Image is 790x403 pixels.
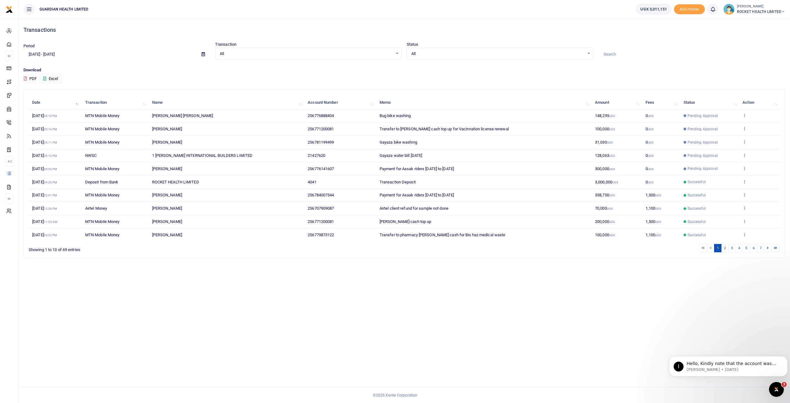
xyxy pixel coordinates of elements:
span: 128,063 [595,153,615,158]
small: UGX [609,220,615,224]
span: [PERSON_NAME] [152,127,182,131]
small: 02:41 PM [44,194,57,197]
th: Fees: activate to sort column ascending [642,96,680,109]
span: MTN Mobile Money [85,193,120,197]
span: 70,000 [595,206,613,211]
small: UGX [648,154,654,157]
span: 256776141607 [308,166,334,171]
span: Transaction Deposit [380,180,416,184]
span: MTN Mobile Money [85,113,120,118]
span: [PERSON_NAME] [152,193,182,197]
span: [DATE] [32,206,57,211]
small: UGX [607,207,613,210]
iframe: Intercom live chat [769,382,784,397]
th: Date: activate to sort column descending [29,96,82,109]
div: Showing 1 to 10 of 69 entries [29,243,339,253]
small: UGX [609,154,615,157]
span: [DATE] [32,113,57,118]
img: logo-small [6,6,13,13]
span: [DATE] [32,140,57,145]
span: Deposit from Bank [85,180,118,184]
span: 256779873122 [308,233,334,237]
a: 7 [757,244,764,252]
small: UGX [609,114,615,118]
span: MTN Mobile Money [85,140,120,145]
th: Transaction: activate to sort column ascending [82,96,149,109]
span: 0 [646,166,654,171]
small: 05:14 PM [44,128,57,131]
small: [PERSON_NAME] [737,4,785,9]
a: 6 [750,244,757,252]
li: Ac [5,156,13,166]
small: 12:26 PM [44,207,57,210]
button: Excel [38,73,63,84]
a: profile-user [PERSON_NAME] ROCKET HEALTH LIMITED [723,4,785,15]
span: 256771200081 [308,127,334,131]
small: UGX [648,141,654,144]
span: [PERSON_NAME] [PERSON_NAME] [152,113,213,118]
input: select period [23,49,197,60]
span: 100,000 [595,127,615,131]
span: Gayaza bike washing [380,140,417,145]
p: Download [23,67,785,73]
span: 3,000,000 [595,180,618,184]
small: UGX [609,194,615,197]
span: [DATE] [32,233,57,237]
span: Add money [674,4,705,15]
small: UGX [655,220,661,224]
span: All [411,51,584,57]
span: 1,100 [646,233,661,237]
span: [PERSON_NAME] [152,233,182,237]
th: Amount: activate to sort column ascending [592,96,642,109]
span: 0 [646,180,654,184]
th: Status: activate to sort column ascending [680,96,739,109]
span: 1 [PERSON_NAME] INTERNATIONAL BUILDERS LIMITED [152,153,253,158]
span: 31,030 [595,140,613,145]
span: 256707909087 [308,206,334,211]
span: [DATE] [32,219,57,224]
a: Add money [674,6,705,11]
span: Airtel Money [85,206,107,211]
span: 1,100 [646,206,661,211]
a: 4 [735,244,743,252]
span: Successful [688,219,706,225]
span: [DATE] [32,180,57,184]
span: NWSC [85,153,97,158]
li: M [5,194,13,204]
span: MTN Mobile Money [85,233,120,237]
span: 100,000 [595,233,615,237]
h4: Transactions [23,27,785,33]
span: MTN Mobile Money [85,127,120,131]
span: Transfer to [PERSON_NAME] cash top up for Vacinnation license renewal [380,127,509,131]
a: 2 [721,244,729,252]
span: 256771200081 [308,219,334,224]
small: 05:19 PM [44,114,57,118]
span: Successful [688,232,706,238]
span: 256781199499 [308,140,334,145]
span: [DATE] [32,166,57,171]
img: profile-user [723,4,734,15]
small: UGX [648,128,654,131]
span: Transfer to pharmacy [PERSON_NAME] cash for Bio haz medical waste [380,233,505,237]
span: [PERSON_NAME] [152,166,182,171]
a: 5 [742,244,750,252]
iframe: Intercom notifications message [667,343,790,386]
button: PDF [23,73,37,84]
small: UGX [609,128,615,131]
span: [PERSON_NAME] [152,219,182,224]
span: 0 [646,140,654,145]
span: 148,295 [595,113,615,118]
small: UGX [655,194,661,197]
span: Pending Approval [688,153,718,158]
a: logo-small logo-large logo-large [6,7,13,11]
small: UGX [612,181,618,184]
small: 11:25 AM [44,220,58,224]
small: 05:10 PM [44,154,57,157]
span: Gayaza water bill [DATE] [380,153,422,158]
label: Period [23,43,35,49]
th: Memo: activate to sort column ascending [376,96,592,109]
span: 358,750 [595,193,615,197]
span: 300,000 [595,166,615,171]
